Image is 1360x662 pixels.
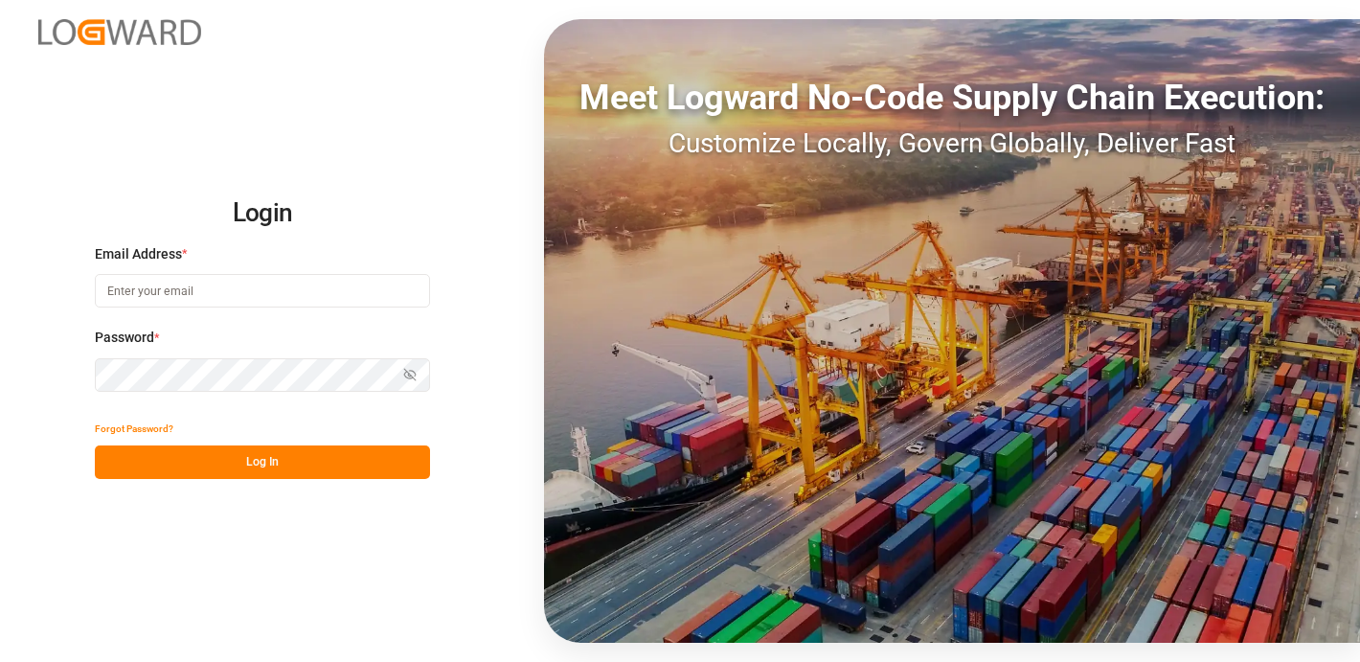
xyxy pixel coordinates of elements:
[95,183,430,244] h2: Login
[95,445,430,479] button: Log In
[544,72,1360,124] div: Meet Logward No-Code Supply Chain Execution:
[95,274,430,308] input: Enter your email
[95,328,154,348] span: Password
[95,412,173,445] button: Forgot Password?
[544,124,1360,164] div: Customize Locally, Govern Globally, Deliver Fast
[38,19,201,45] img: Logward_new_orange.png
[95,244,182,264] span: Email Address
